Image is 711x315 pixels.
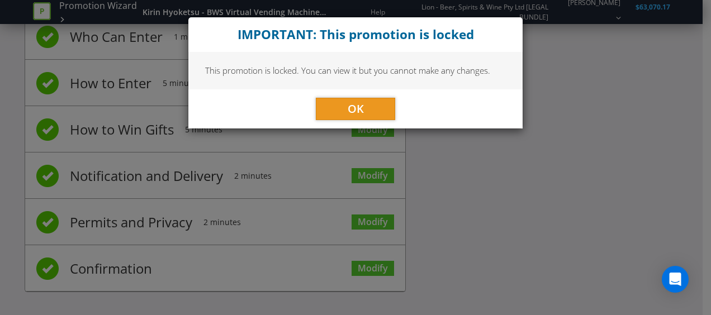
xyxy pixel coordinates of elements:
span: OK [348,101,364,116]
strong: IMPORTANT: This promotion is locked [238,26,474,43]
div: Close [188,17,523,52]
div: Open Intercom Messenger [662,266,689,293]
button: OK [316,98,395,120]
div: This promotion is locked. You can view it but you cannot make any changes. [188,52,523,89]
